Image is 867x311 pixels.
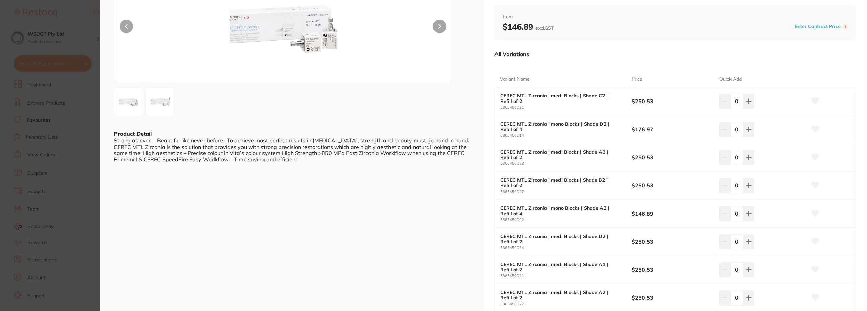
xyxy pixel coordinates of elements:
[632,210,711,217] b: $146.89
[116,90,141,114] img: Zw
[500,177,618,188] b: CEREC MTL Zirconia | medi Blocks | Shade B2 | Refill of 2
[114,130,152,137] b: Product Detail
[632,76,642,83] p: Price
[632,126,711,133] b: $176.97
[632,182,711,189] b: $250.53
[503,14,848,20] span: from
[500,218,632,222] small: 5365450002
[500,274,632,278] small: 5365450021
[500,262,618,272] b: CEREC MTL Zirconia | medi Blocks | Shade A1 | Refill of 2
[843,24,848,29] label: i
[500,234,618,244] b: CEREC MTL Zirconia | medi Blocks | Shade D2 | Refill of 2
[719,76,742,83] p: Quick Add
[632,294,711,302] b: $250.53
[793,23,843,30] button: Enter Contract Price
[500,76,530,83] p: Variant Name
[535,25,554,31] span: excl. GST
[503,22,554,32] b: $146.89
[632,266,711,273] b: $250.53
[500,302,632,306] small: 5365450022
[500,205,618,216] b: CEREC MTL Zirconia | mono Blocks | Shade A2 | Refill of 4
[632,154,711,161] b: $250.53
[500,133,632,138] small: 5365450014
[632,97,711,105] b: $250.53
[500,105,632,110] small: 5365450031
[500,93,618,104] b: CEREC MTL Zirconia | medi Blocks | Shade C2 | Refill of 2
[114,137,470,162] div: Strong as ever. - Beautiful like never before. To achieve most perfect results in [MEDICAL_DATA],...
[500,121,618,132] b: CEREC MTL Zirconia | mono Blocks | Shade D2 | Refill of 4
[632,238,711,245] b: $250.53
[494,51,529,58] p: All Variations
[500,161,632,166] small: 5365450023
[500,190,632,194] small: 5365450027
[500,149,618,160] b: CEREC MTL Zirconia | medi Blocks | Shade A3 | Refill of 2
[500,246,632,250] small: 5365450034
[148,90,172,114] img: Zw
[500,290,618,301] b: CEREC MTL Zirconia | medi Blocks | Shade A2 | Refill of 2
